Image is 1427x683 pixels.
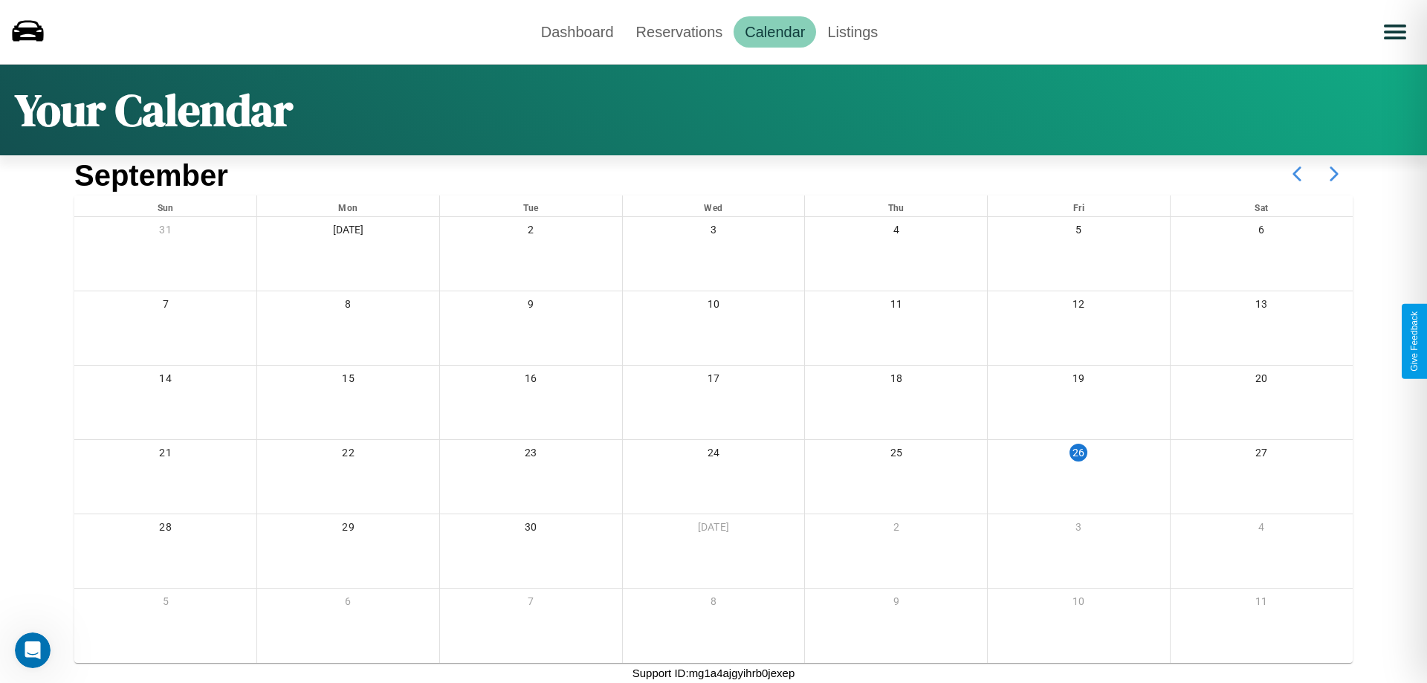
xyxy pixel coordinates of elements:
div: 10 [988,589,1170,619]
div: 5 [988,217,1170,247]
div: 15 [257,366,439,396]
div: 24 [623,440,805,470]
div: 9 [440,291,622,322]
div: Sat [1171,195,1353,216]
div: 6 [257,589,439,619]
div: 5 [74,589,256,619]
div: 2 [805,514,987,545]
div: 16 [440,366,622,396]
div: [DATE] [257,217,439,247]
div: 6 [1171,217,1353,247]
div: Wed [623,195,805,216]
div: 7 [440,589,622,619]
div: 4 [805,217,987,247]
div: 18 [805,366,987,396]
div: 20 [1171,366,1353,396]
div: Mon [257,195,439,216]
div: 11 [1171,589,1353,619]
iframe: Intercom live chat [15,632,51,668]
div: 8 [257,291,439,322]
div: 23 [440,440,622,470]
div: 31 [74,217,256,247]
div: 29 [257,514,439,545]
div: 22 [257,440,439,470]
p: Support ID: mg1a4ajgyihrb0jexep [632,663,795,683]
div: 9 [805,589,987,619]
div: 13 [1171,291,1353,322]
div: 12 [988,291,1170,322]
div: 28 [74,514,256,545]
h2: September [74,159,228,192]
div: Give Feedback [1409,311,1420,372]
a: Calendar [734,16,816,48]
div: [DATE] [623,514,805,545]
div: 25 [805,440,987,470]
div: Tue [440,195,622,216]
a: Listings [816,16,889,48]
div: 19 [988,366,1170,396]
div: 3 [988,514,1170,545]
div: Fri [988,195,1170,216]
div: Sun [74,195,256,216]
div: 17 [623,366,805,396]
a: Reservations [625,16,734,48]
button: Open menu [1374,11,1416,53]
h1: Your Calendar [15,80,293,140]
div: 7 [74,291,256,322]
div: Thu [805,195,987,216]
div: 2 [440,217,622,247]
div: 3 [623,217,805,247]
div: 21 [74,440,256,470]
div: 8 [623,589,805,619]
div: 10 [623,291,805,322]
div: 11 [805,291,987,322]
div: 4 [1171,514,1353,545]
div: 30 [440,514,622,545]
a: Dashboard [530,16,625,48]
div: 14 [74,366,256,396]
div: 26 [1070,444,1087,462]
div: 27 [1171,440,1353,470]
